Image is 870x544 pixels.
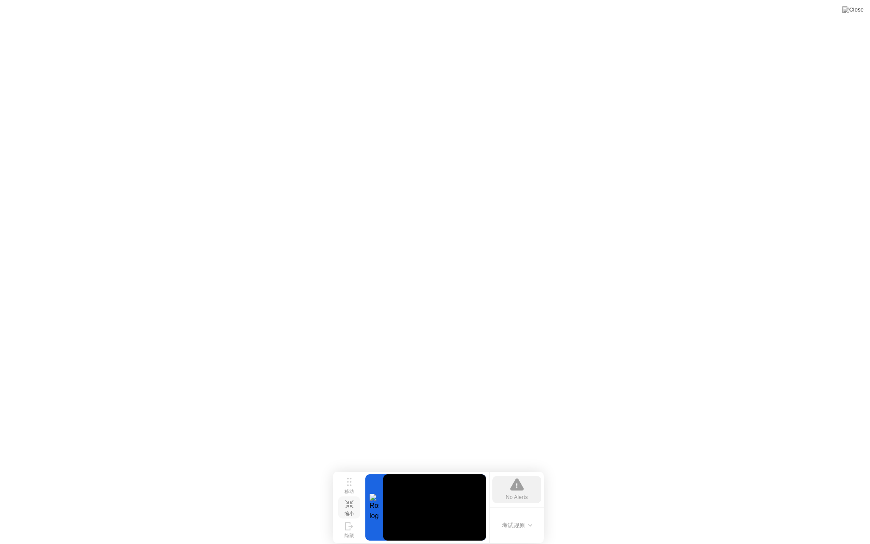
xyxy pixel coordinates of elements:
img: Close [842,6,864,13]
button: 移动 [338,474,360,496]
div: 移动 [345,489,354,495]
div: 隐藏 [345,533,354,539]
div: No Alerts [506,493,528,501]
button: 考试规则 [499,521,535,530]
button: 缩小 [338,496,360,518]
div: 缩小 [345,511,354,517]
button: 隐藏 [338,518,360,541]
